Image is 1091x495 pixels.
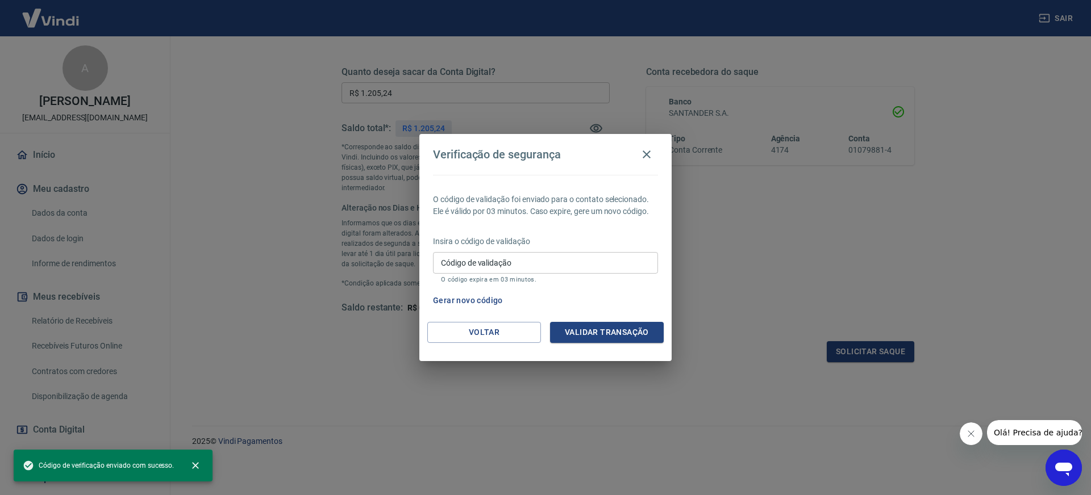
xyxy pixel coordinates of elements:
[433,236,658,247] p: Insira o código de validação
[433,148,561,161] h4: Verificação de segurança
[550,322,664,343] button: Validar transação
[427,322,541,343] button: Voltar
[183,453,208,478] button: close
[7,8,95,17] span: Olá! Precisa de ajuda?
[433,194,658,217] p: O código de validação foi enviado para o contato selecionado. Ele é válido por 03 minutos. Caso e...
[441,276,650,283] p: O código expira em 03 minutos.
[1046,450,1082,486] iframe: Button to launch messaging window
[428,290,507,311] button: Gerar novo código
[960,422,982,445] iframe: Close message
[23,460,174,471] span: Código de verificação enviado com sucesso.
[987,420,1082,445] iframe: Message from company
